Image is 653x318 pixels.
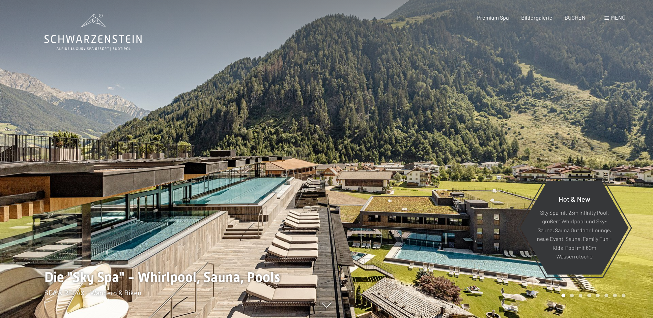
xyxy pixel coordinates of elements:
a: BUCHEN [565,14,586,21]
div: Carousel Page 4 [587,294,591,297]
div: Carousel Page 2 [570,294,574,297]
div: Carousel Page 7 [613,294,617,297]
div: Carousel Page 6 [604,294,608,297]
div: Carousel Pagination [559,294,625,297]
div: Carousel Page 8 [622,294,625,297]
div: Carousel Page 1 (Current Slide) [561,294,565,297]
div: Carousel Page 3 [579,294,582,297]
p: Sky Spa mit 23m Infinity Pool, großem Whirlpool und Sky-Sauna, Sauna Outdoor Lounge, neue Event-S... [537,208,612,261]
a: Premium Spa [477,14,509,21]
a: Bildergalerie [521,14,552,21]
span: Menü [611,14,625,21]
span: Hot & New [559,194,590,203]
a: Hot & New Sky Spa mit 23m Infinity Pool, großem Whirlpool und Sky-Sauna, Sauna Outdoor Lounge, ne... [520,180,629,275]
div: Carousel Page 5 [596,294,600,297]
